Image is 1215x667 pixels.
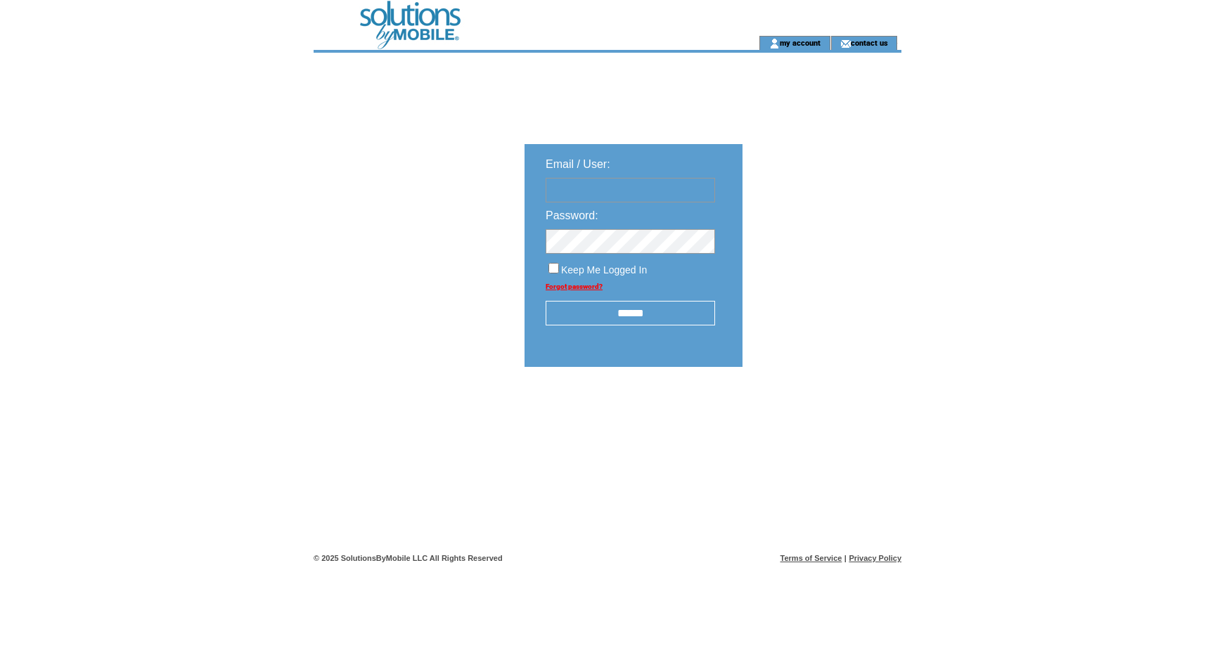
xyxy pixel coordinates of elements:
[546,209,598,221] span: Password:
[780,38,821,47] a: my account
[546,158,610,170] span: Email / User:
[780,554,842,562] a: Terms of Service
[844,554,847,562] span: |
[840,38,851,49] img: contact_us_icon.gif
[546,283,603,290] a: Forgot password?
[561,264,647,276] span: Keep Me Logged In
[851,38,888,47] a: contact us
[769,38,780,49] img: account_icon.gif
[849,554,901,562] a: Privacy Policy
[314,554,503,562] span: © 2025 SolutionsByMobile LLC All Rights Reserved
[783,402,854,420] img: transparent.png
